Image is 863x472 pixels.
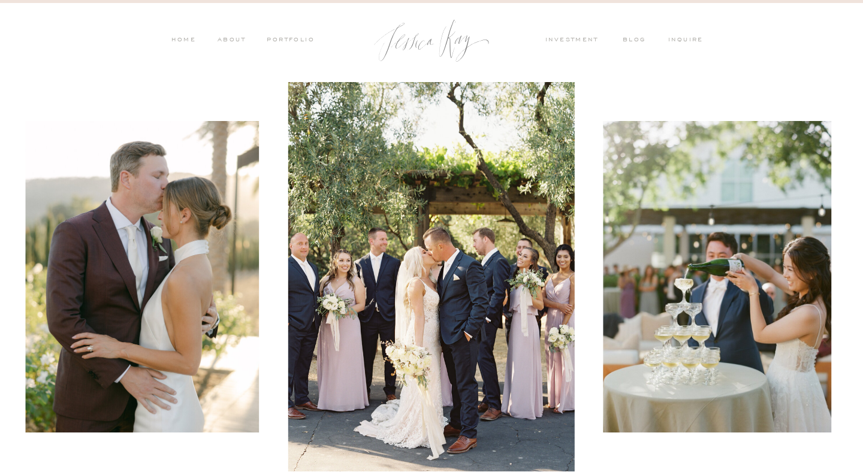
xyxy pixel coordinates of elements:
img: A couple sharing an intimate moment together at sunset during their wedding at Caymus Vineyards i... [25,121,259,432]
a: HOME [171,35,196,46]
a: investment [545,35,604,46]
a: PORTFOLIO [265,35,315,46]
a: ABOUT [215,35,246,46]
a: inquire [668,35,709,46]
img: A joyful moment of a bride and groom pouring champagne into a tower of glasses during their elega... [604,121,832,432]
a: blog [623,35,654,46]
img: A romantic photo of a bride and groom sharing a kiss surrounded by their bridal party at Holman R... [288,82,575,471]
